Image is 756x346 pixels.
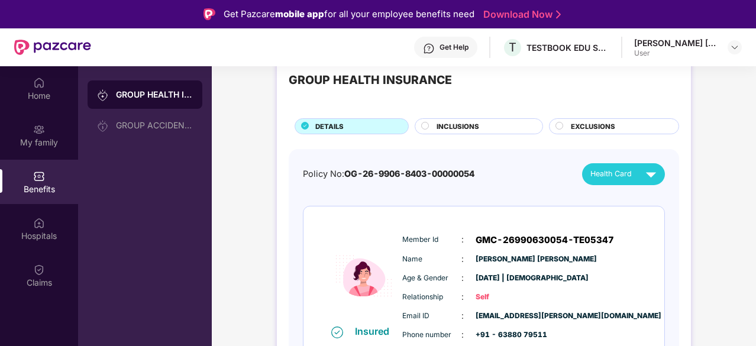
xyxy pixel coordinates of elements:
span: : [461,290,464,303]
img: svg+xml;base64,PHN2ZyBpZD0iSG9tZSIgeG1sbnM9Imh0dHA6Ly93d3cudzMub3JnLzIwMDAvc3ZnIiB3aWR0aD0iMjAiIG... [33,77,45,89]
span: GMC-26990630054-TE05347 [476,233,614,247]
span: : [461,309,464,322]
span: INCLUSIONS [437,121,479,132]
span: Relationship [402,292,461,303]
span: Self [476,292,535,303]
img: svg+xml;base64,PHN2ZyBpZD0iRHJvcGRvd24tMzJ4MzIiIHhtbG5zPSJodHRwOi8vd3d3LnczLm9yZy8yMDAwL3N2ZyIgd2... [730,43,739,52]
div: GROUP HEALTH INSURANCE [289,71,452,89]
span: [EMAIL_ADDRESS][PERSON_NAME][DOMAIN_NAME] [476,311,535,322]
img: New Pazcare Logo [14,40,91,55]
span: T [509,40,516,54]
span: DETAILS [315,121,344,132]
img: Stroke [556,8,561,21]
span: Health Card [590,168,632,180]
img: svg+xml;base64,PHN2ZyB3aWR0aD0iMjAiIGhlaWdodD0iMjAiIHZpZXdCb3g9IjAgMCAyMCAyMCIgZmlsbD0ibm9uZSIgeG... [97,120,109,132]
strong: mobile app [275,8,324,20]
img: svg+xml;base64,PHN2ZyB3aWR0aD0iMjAiIGhlaWdodD0iMjAiIHZpZXdCb3g9IjAgMCAyMCAyMCIgZmlsbD0ibm9uZSIgeG... [33,124,45,135]
div: TESTBOOK EDU SOLUTIONS PRIVATE LIMITED [526,42,609,53]
div: [PERSON_NAME] [PERSON_NAME] [634,37,717,48]
button: Health Card [582,163,665,185]
div: Get Pazcare for all your employee benefits need [224,7,474,21]
div: Policy No: [303,167,474,181]
span: [PERSON_NAME] [PERSON_NAME] [476,254,535,265]
img: icon [328,227,399,325]
span: EXCLUSIONS [571,121,615,132]
div: Get Help [440,43,469,52]
span: : [461,271,464,284]
img: svg+xml;base64,PHN2ZyB4bWxucz0iaHR0cDovL3d3dy53My5vcmcvMjAwMC9zdmciIHZpZXdCb3g9IjAgMCAyNCAyNCIgd2... [641,164,661,185]
div: GROUP HEALTH INSURANCE [116,89,193,101]
span: Member Id [402,234,461,245]
div: Insured [355,325,396,337]
img: svg+xml;base64,PHN2ZyB3aWR0aD0iMjAiIGhlaWdodD0iMjAiIHZpZXdCb3g9IjAgMCAyMCAyMCIgZmlsbD0ibm9uZSIgeG... [97,89,109,101]
span: Phone number [402,329,461,341]
img: svg+xml;base64,PHN2ZyBpZD0iSGVscC0zMngzMiIgeG1sbnM9Imh0dHA6Ly93d3cudzMub3JnLzIwMDAvc3ZnIiB3aWR0aD... [423,43,435,54]
img: svg+xml;base64,PHN2ZyB4bWxucz0iaHR0cDovL3d3dy53My5vcmcvMjAwMC9zdmciIHdpZHRoPSIxNiIgaGVpZ2h0PSIxNi... [331,326,343,338]
a: Download Now [483,8,557,21]
span: Age & Gender [402,273,461,284]
span: +91 - 63880 79511 [476,329,535,341]
span: [DATE] | [DEMOGRAPHIC_DATA] [476,273,535,284]
span: : [461,233,464,246]
span: OG-26-9906-8403-00000054 [344,169,474,179]
img: svg+xml;base64,PHN2ZyBpZD0iQmVuZWZpdHMiIHhtbG5zPSJodHRwOi8vd3d3LnczLm9yZy8yMDAwL3N2ZyIgd2lkdGg9Ij... [33,170,45,182]
img: svg+xml;base64,PHN2ZyBpZD0iQ2xhaW0iIHhtbG5zPSJodHRwOi8vd3d3LnczLm9yZy8yMDAwL3N2ZyIgd2lkdGg9IjIwIi... [33,264,45,276]
span: : [461,253,464,266]
span: Email ID [402,311,461,322]
div: User [634,48,717,58]
span: Name [402,254,461,265]
img: Logo [203,8,215,20]
div: GROUP ACCIDENTAL INSURANCE [116,121,193,130]
span: : [461,328,464,341]
img: svg+xml;base64,PHN2ZyBpZD0iSG9zcGl0YWxzIiB4bWxucz0iaHR0cDovL3d3dy53My5vcmcvMjAwMC9zdmciIHdpZHRoPS... [33,217,45,229]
